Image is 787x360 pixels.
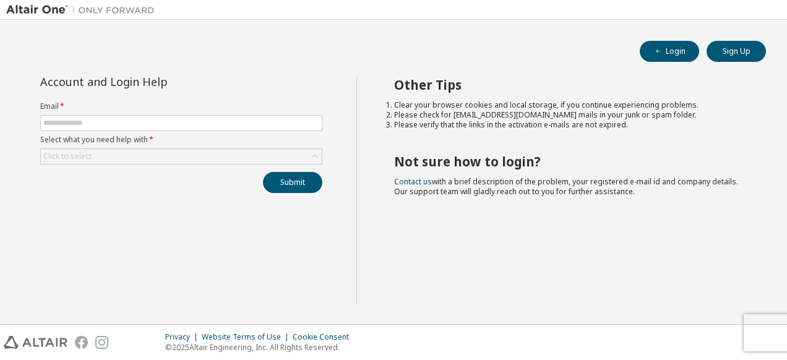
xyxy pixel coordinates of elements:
[394,110,744,120] li: Please check for [EMAIL_ADDRESS][DOMAIN_NAME] mails in your junk or spam folder.
[394,153,744,169] h2: Not sure how to login?
[394,77,744,93] h2: Other Tips
[95,336,108,349] img: instagram.svg
[40,135,322,145] label: Select what you need help with
[41,149,322,164] div: Click to select
[202,332,293,342] div: Website Terms of Use
[394,176,432,187] a: Contact us
[394,100,744,110] li: Clear your browser cookies and local storage, if you continue experiencing problems.
[293,332,356,342] div: Cookie Consent
[6,4,161,16] img: Altair One
[75,336,88,349] img: facebook.svg
[40,101,322,111] label: Email
[394,120,744,130] li: Please verify that the links in the activation e-mails are not expired.
[640,41,699,62] button: Login
[43,152,92,161] div: Click to select
[165,342,356,353] p: © 2025 Altair Engineering, Inc. All Rights Reserved.
[40,77,266,87] div: Account and Login Help
[707,41,766,62] button: Sign Up
[263,172,322,193] button: Submit
[165,332,202,342] div: Privacy
[4,336,67,349] img: altair_logo.svg
[394,176,738,197] span: with a brief description of the problem, your registered e-mail id and company details. Our suppo...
